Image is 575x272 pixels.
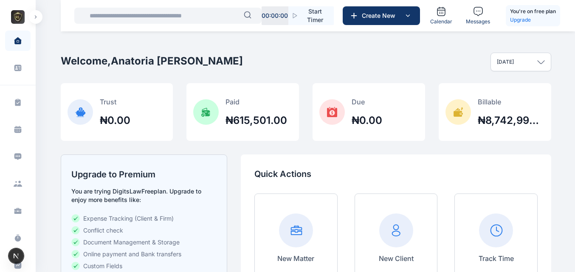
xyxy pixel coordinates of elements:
span: Online payment and Bank transfers [83,250,181,258]
span: Create New [358,11,403,20]
span: Custom Fields [83,262,122,270]
a: Upgrade [510,16,556,24]
button: Start Timer [288,6,334,25]
p: Quick Actions [254,168,538,180]
p: New Client [379,253,414,264]
button: Create New [343,6,420,25]
span: Messages [466,18,490,25]
p: [DATE] [497,59,514,65]
span: Expense Tracking (Client & Firm) [83,214,174,223]
p: Trust [100,97,130,107]
h2: Welcome, Anatoria [PERSON_NAME] [61,54,243,68]
p: Billable [478,97,544,107]
h2: ₦8,742,999.00 [478,114,544,127]
p: Track Time [479,253,514,264]
h2: ₦615,501.00 [225,114,287,127]
p: Paid [225,97,287,107]
span: Calendar [430,18,452,25]
span: Start Timer [303,7,327,24]
p: You are trying DigitsLaw Free plan. Upgrade to enjoy more benefits like: [71,187,217,204]
p: Due [352,97,382,107]
h5: You're on free plan [510,7,556,16]
a: Messages [462,3,493,28]
p: 00 : 00 : 00 [262,11,288,20]
span: Document Management & Storage [83,238,180,247]
h2: ₦0.00 [100,114,130,127]
h2: Upgrade to Premium [71,168,217,180]
span: Conflict check [83,226,123,235]
h2: ₦0.00 [352,114,382,127]
p: New Matter [277,253,314,264]
a: Calendar [427,3,456,28]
